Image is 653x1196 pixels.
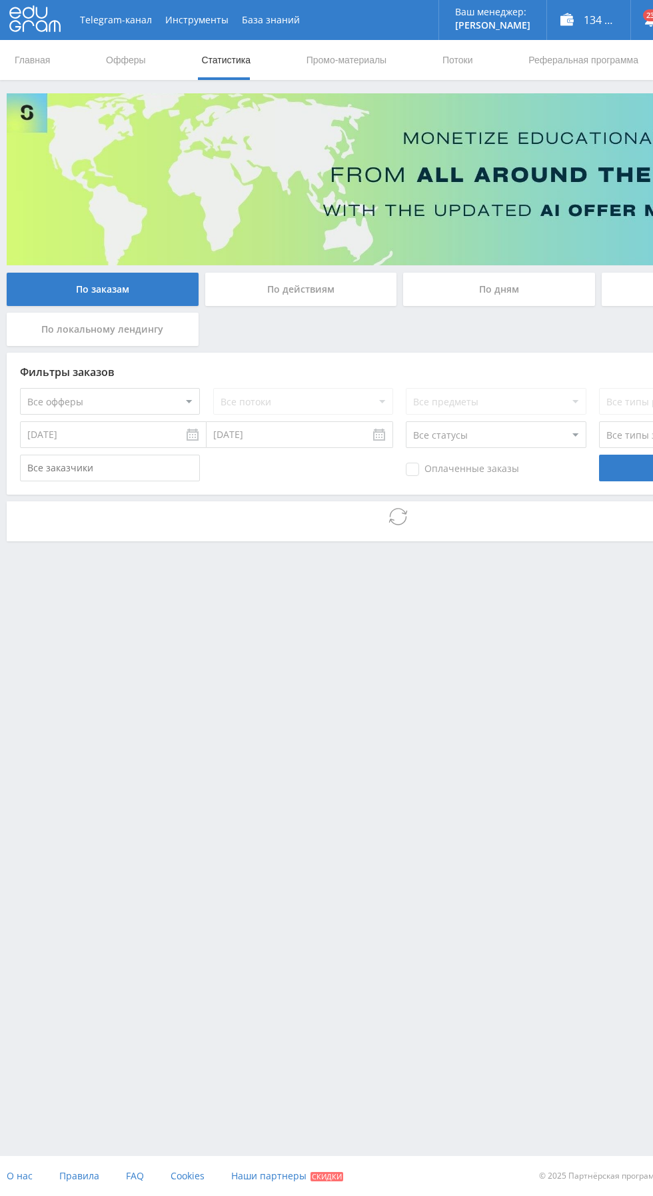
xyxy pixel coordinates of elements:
span: Скидки [311,1172,343,1181]
span: О нас [7,1169,33,1182]
a: Правила [59,1156,99,1196]
div: По локальному лендингу [7,313,199,346]
a: Потоки [441,40,474,80]
span: Cookies [171,1169,205,1182]
a: Cookies [171,1156,205,1196]
span: Наши партнеры [231,1169,307,1182]
a: Статистика [200,40,252,80]
a: Реферальная программа [527,40,640,80]
a: Промо-материалы [305,40,388,80]
div: По заказам [7,273,199,306]
span: FAQ [126,1169,144,1182]
div: По дням [403,273,595,306]
input: Все заказчики [20,455,200,481]
a: Наши партнеры Скидки [231,1156,343,1196]
a: Офферы [105,40,147,80]
span: Оплаченные заказы [406,463,519,476]
a: FAQ [126,1156,144,1196]
p: Ваш менеджер: [455,7,530,17]
a: Главная [13,40,51,80]
p: [PERSON_NAME] [455,20,530,31]
a: О нас [7,1156,33,1196]
div: По действиям [205,273,397,306]
span: Правила [59,1169,99,1182]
